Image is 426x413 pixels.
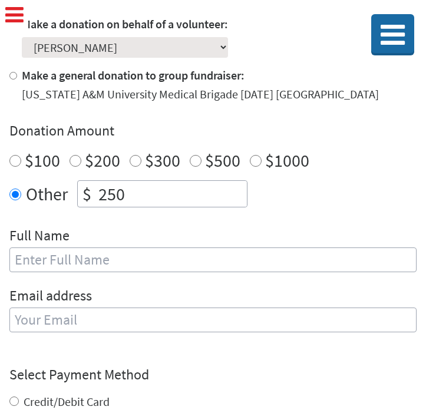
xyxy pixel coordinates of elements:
[96,181,247,207] input: Enter Amount
[9,247,417,272] input: Enter Full Name
[22,68,245,82] label: Make a general donation to group fundraiser:
[22,86,379,103] div: [US_STATE] A&M University Medical Brigade [DATE] [GEOGRAPHIC_DATA]
[24,394,110,409] label: Credit/Debit Card
[9,308,417,332] input: Your Email
[9,121,417,140] h4: Donation Amount
[145,149,180,171] label: $300
[26,180,68,207] label: Other
[9,286,92,308] label: Email address
[9,226,70,247] label: Full Name
[22,16,228,31] label: Make a donation on behalf of a volunteer:
[85,149,120,171] label: $200
[9,365,417,384] h4: Select Payment Method
[78,181,96,207] div: $
[265,149,309,171] label: $1000
[25,149,60,171] label: $100
[205,149,240,171] label: $500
